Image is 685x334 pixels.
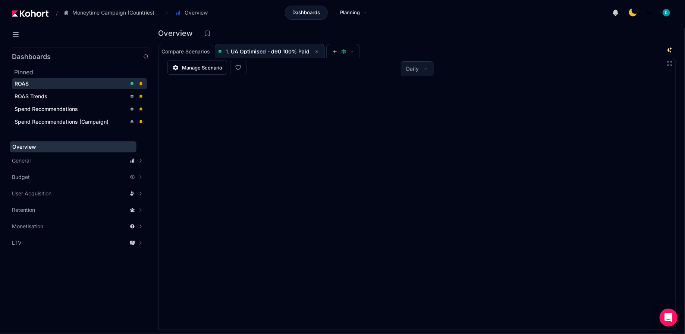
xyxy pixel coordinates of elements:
[292,9,320,16] span: Dashboards
[340,9,360,16] span: Planning
[12,206,35,214] span: Retention
[285,6,328,20] a: Dashboards
[59,6,162,19] button: Moneytime Campaign (Countries)
[660,309,678,327] div: Open Intercom Messenger
[15,106,78,112] span: Spend Recommendations
[161,49,210,54] span: Compare Scenarios
[12,157,31,164] span: General
[12,223,43,230] span: Monetisation
[15,80,29,87] span: ROAS
[226,48,309,55] span: 1. UA Optimised - d90 100% Paid
[12,143,36,150] span: Overview
[12,173,30,181] span: Budget
[406,65,419,72] span: Daily
[332,6,375,20] a: Planning
[12,78,147,89] a: ROAS
[185,9,208,16] span: Overview
[12,116,147,127] a: Spend Recommendations (Campaign)
[182,64,222,71] span: Manage Scenario
[158,30,197,37] h3: Overview
[10,141,136,152] a: Overview
[667,61,673,67] button: Fullscreen
[14,68,149,77] h2: Pinned
[401,62,433,76] button: Daily
[12,53,51,60] h2: Dashboards
[167,61,227,75] a: Manage Scenario
[12,10,48,17] img: Kohort logo
[164,10,169,16] span: ›
[12,91,147,102] a: ROAS Trends
[172,6,216,19] button: Overview
[12,103,147,115] a: Spend Recommendations
[72,9,154,16] span: Moneytime Campaign (Countries)
[50,9,58,17] span: /
[12,239,22,247] span: LTV
[646,9,654,16] img: logo_MoneyTimeLogo_1_20250619094856634230.png
[15,93,47,99] span: ROAS Trends
[12,190,51,197] span: User Acquisition
[15,118,109,125] span: Spend Recommendations (Campaign)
